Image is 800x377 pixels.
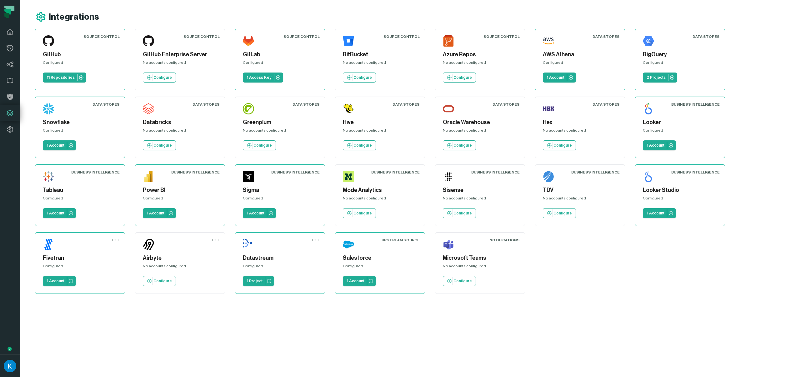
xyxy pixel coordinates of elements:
[543,196,617,203] div: No accounts configured
[243,276,274,286] a: 1 Project
[353,143,372,148] p: Configure
[671,170,720,175] div: Business Intelligence
[343,186,417,194] h5: Mode Analytics
[553,143,572,148] p: Configure
[343,264,417,271] div: Configured
[343,60,417,68] div: No accounts configured
[643,128,717,135] div: Configured
[443,140,476,150] a: Configure
[671,102,720,107] div: Business Intelligence
[353,75,372,80] p: Configure
[443,60,517,68] div: No accounts configured
[47,143,64,148] p: 1 Account
[171,170,220,175] div: Business Intelligence
[453,211,472,216] p: Configure
[643,186,717,194] h5: Looker Studio
[143,50,217,59] h5: GitHub Enterprise Server
[443,186,517,194] h5: Sisense
[343,128,417,135] div: No accounts configured
[47,211,64,216] p: 1 Account
[643,171,654,182] img: Looker Studio
[43,140,76,150] a: 1 Account
[543,171,554,182] img: TDV
[543,140,576,150] a: Configure
[71,170,120,175] div: Business Intelligence
[343,239,354,250] img: Salesforce
[453,279,472,284] p: Configure
[543,103,554,114] img: Hex
[543,35,554,47] img: AWS Athena
[143,171,154,182] img: Power BI
[492,102,520,107] div: Data Stores
[443,276,476,286] a: Configure
[7,346,12,352] div: Tooltip anchor
[443,35,454,47] img: Azure Repos
[47,279,64,284] p: 1 Account
[347,279,364,284] p: 1 Account
[43,60,117,68] div: Configured
[643,103,654,114] img: Looker
[647,143,664,148] p: 1 Account
[153,75,172,80] p: Configure
[143,140,176,150] a: Configure
[143,239,154,250] img: Airbyte
[382,238,420,243] div: Upstream Source
[43,276,76,286] a: 1 Account
[153,279,172,284] p: Configure
[343,208,376,218] a: Configure
[183,34,220,39] div: Source Control
[143,264,217,271] div: No accounts configured
[243,140,276,150] a: Configure
[343,254,417,262] h5: Salesforce
[543,128,617,135] div: No accounts configured
[43,103,54,114] img: Snowflake
[43,118,117,127] h5: Snowflake
[353,211,372,216] p: Configure
[243,128,317,135] div: No accounts configured
[643,118,717,127] h5: Looker
[489,238,520,243] div: Notifications
[43,171,54,182] img: Tableau
[49,12,99,23] h1: Integrations
[643,60,717,68] div: Configured
[4,360,16,372] img: avatar of Kosta Shougaev
[543,50,617,59] h5: AWS Athena
[247,211,264,216] p: 1 Account
[243,73,283,83] a: 1 Access Key
[43,50,117,59] h5: GitHub
[643,196,717,203] div: Configured
[543,186,617,194] h5: TDV
[443,118,517,127] h5: Oracle Warehouse
[692,34,720,39] div: Data Stores
[571,170,620,175] div: Business Intelligence
[243,171,254,182] img: Sigma
[643,50,717,59] h5: BigQuery
[343,140,376,150] a: Configure
[647,211,664,216] p: 1 Account
[312,238,320,243] div: ETL
[443,239,454,250] img: Microsoft Teams
[383,34,420,39] div: Source Control
[453,143,472,148] p: Configure
[243,254,317,262] h5: Datastream
[443,254,517,262] h5: Microsoft Teams
[443,171,454,182] img: Sisense
[343,103,354,114] img: Hive
[343,35,354,47] img: BitBucket
[192,102,220,107] div: Data Stores
[592,102,620,107] div: Data Stores
[243,103,254,114] img: Greenplum
[392,102,420,107] div: Data Stores
[243,196,317,203] div: Configured
[443,196,517,203] div: No accounts configured
[143,128,217,135] div: No accounts configured
[112,238,120,243] div: ETL
[343,50,417,59] h5: BitBucket
[43,196,117,203] div: Configured
[553,211,572,216] p: Configure
[643,140,676,150] a: 1 Account
[143,60,217,68] div: No accounts configured
[647,75,666,80] p: 2 Projects
[243,239,254,250] img: Datastream
[153,143,172,148] p: Configure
